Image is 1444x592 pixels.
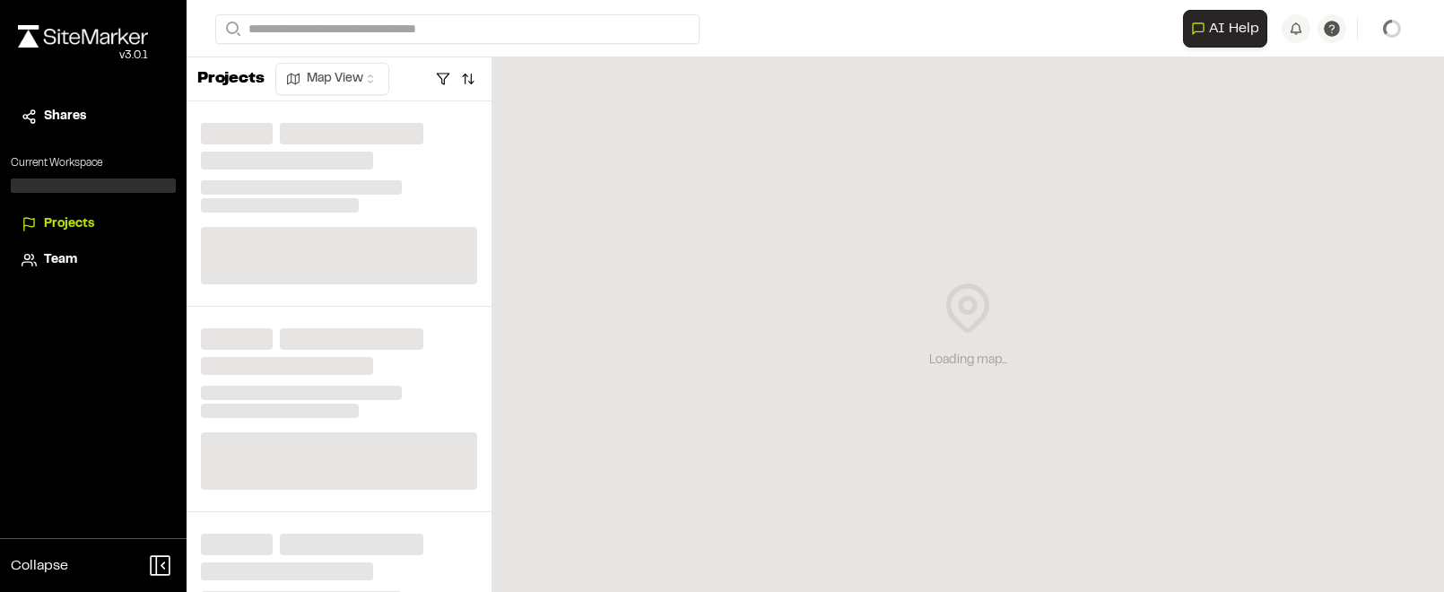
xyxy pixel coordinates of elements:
button: Open AI Assistant [1183,10,1267,48]
span: Collapse [11,555,68,577]
span: AI Help [1209,18,1259,39]
div: Loading map... [929,351,1007,370]
img: rebrand.png [18,25,148,48]
span: Team [44,250,77,270]
span: Projects [44,214,94,234]
button: Search [215,14,248,44]
a: Team [22,250,165,270]
span: Shares [44,107,86,126]
p: Current Workspace [11,155,176,171]
a: Shares [22,107,165,126]
div: Oh geez...please don't... [18,48,148,64]
a: Projects [22,214,165,234]
div: Open AI Assistant [1183,10,1274,48]
p: Projects [197,67,265,91]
